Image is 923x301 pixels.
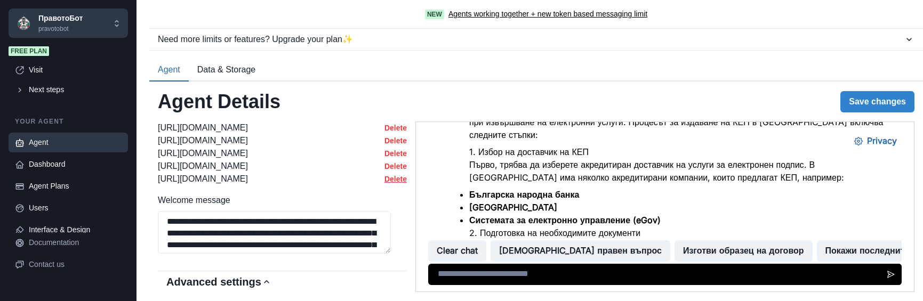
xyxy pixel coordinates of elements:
[9,117,128,126] p: Your agent
[29,64,122,76] div: Visit
[464,142,486,163] button: Send message
[29,181,122,192] div: Agent Plans
[425,10,444,19] span: New
[29,84,122,95] div: Next steps
[384,136,407,145] button: Delete
[149,59,189,82] button: Agent
[840,91,914,112] button: Save changes
[158,134,248,147] p: [URL][DOMAIN_NAME]
[38,13,83,24] p: ПравотоБот
[416,122,914,291] iframe: Agent Chat
[166,275,261,288] h2: Advanced settings
[29,159,122,170] div: Dashboard
[29,237,122,248] div: Documentation
[158,194,400,207] label: Welcome message
[384,149,407,158] button: Delete
[189,59,264,82] button: Data & Storage
[9,46,49,56] span: Free plan
[448,9,647,20] a: Agents working together + new token based messaging limit
[15,15,32,32] img: Chakra UI
[9,233,128,253] a: Documentation
[29,137,122,148] div: Agent
[430,9,489,30] button: Privacy Settings
[158,121,248,134] p: [URL][DOMAIN_NAME]
[401,118,533,140] button: Покажи последните закони
[384,162,407,170] button: Delete
[158,90,280,113] h2: Agent Details
[158,147,248,160] p: [URL][DOMAIN_NAME]
[158,173,248,185] p: [URL][DOMAIN_NAME]
[384,175,407,183] button: Delete
[29,259,122,270] div: Contact us
[158,33,904,46] div: Need more limits or features? Upgrade your plan ✨
[38,24,83,34] p: pravotobot
[158,160,248,173] p: [URL][DOMAIN_NAME]
[29,224,122,235] div: Interface & Design
[29,202,122,214] div: Users
[384,124,407,132] button: Delete
[158,271,407,292] button: Advanced settings
[9,9,128,38] button: Chakra UIПравотоБотpravotobot
[149,29,923,50] button: Need more limits or features? Upgrade your plan✨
